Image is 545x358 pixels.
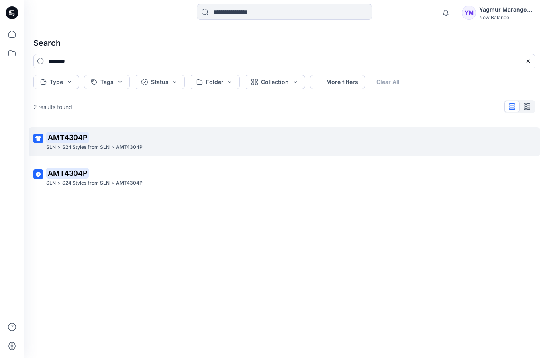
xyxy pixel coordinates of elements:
[245,75,305,89] button: Collection
[190,75,240,89] button: Folder
[46,179,56,187] p: SLN
[57,143,61,152] p: >
[462,6,476,20] div: YM
[33,75,79,89] button: Type
[116,143,143,152] p: AMT4304P
[111,143,114,152] p: >
[310,75,365,89] button: More filters
[116,179,143,187] p: AMT4304P
[479,14,535,20] div: New Balance
[62,179,110,187] p: S24 Styles from SLN
[111,179,114,187] p: >
[62,143,110,152] p: S24 Styles from SLN
[46,167,89,179] mark: AMT4304P
[57,179,61,187] p: >
[29,127,540,156] a: AMT4304PSLN>S24 Styles from SLN>AMT4304P
[29,163,540,192] a: AMT4304PSLN>S24 Styles from SLN>AMT4304P
[46,143,56,152] p: SLN
[27,32,542,54] h4: Search
[46,132,89,143] mark: AMT4304P
[33,103,72,111] p: 2 results found
[479,5,535,14] div: Yagmur Marangoz - Sln
[84,75,130,89] button: Tags
[135,75,185,89] button: Status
